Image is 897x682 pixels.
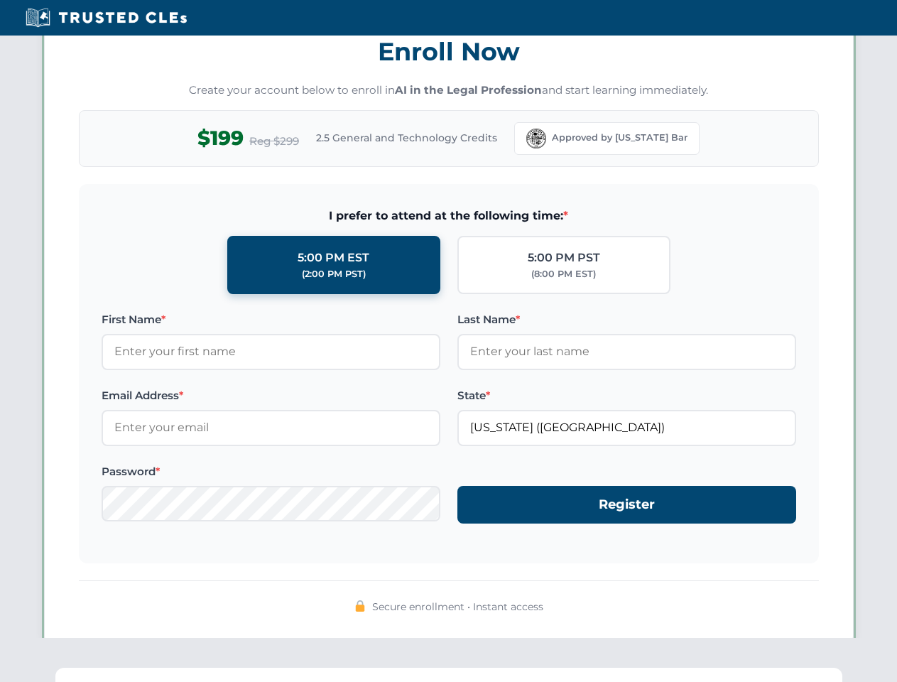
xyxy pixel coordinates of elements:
[21,7,191,28] img: Trusted CLEs
[249,133,299,150] span: Reg $299
[457,410,796,445] input: Florida (FL)
[102,387,440,404] label: Email Address
[102,463,440,480] label: Password
[79,82,819,99] p: Create your account below to enroll in and start learning immediately.
[298,249,369,267] div: 5:00 PM EST
[457,486,796,524] button: Register
[316,130,497,146] span: 2.5 General and Technology Credits
[531,267,596,281] div: (8:00 PM EST)
[302,267,366,281] div: (2:00 PM PST)
[372,599,543,615] span: Secure enrollment • Instant access
[457,387,796,404] label: State
[457,334,796,369] input: Enter your last name
[197,122,244,154] span: $199
[354,600,366,612] img: 🔒
[395,83,542,97] strong: AI in the Legal Profession
[528,249,600,267] div: 5:00 PM PST
[102,207,796,225] span: I prefer to attend at the following time:
[102,334,440,369] input: Enter your first name
[457,311,796,328] label: Last Name
[102,410,440,445] input: Enter your email
[102,311,440,328] label: First Name
[552,131,687,145] span: Approved by [US_STATE] Bar
[79,29,819,74] h3: Enroll Now
[526,129,546,148] img: Florida Bar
